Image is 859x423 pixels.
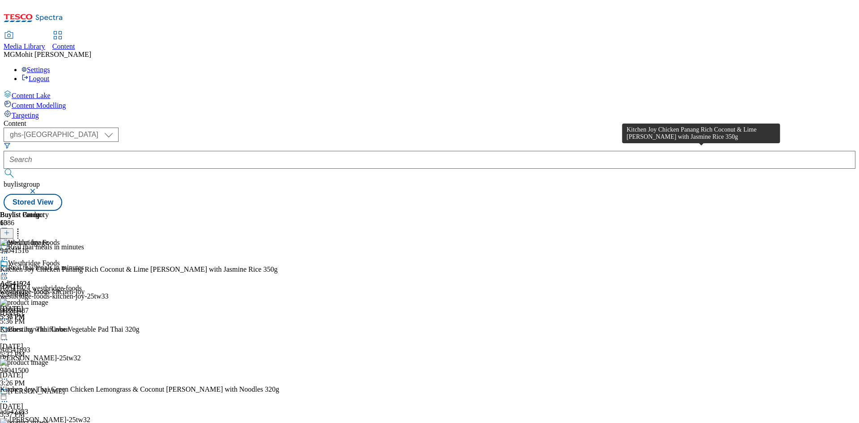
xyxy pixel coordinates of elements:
[4,120,855,128] div: Content
[4,194,62,211] button: Stored View
[4,180,40,188] span: buylistgroup
[4,142,11,149] svg: Search Filters
[52,43,75,50] span: Content
[4,51,15,58] span: MG
[12,111,39,119] span: Targeting
[4,32,45,51] a: Media Library
[15,51,91,58] span: Mohit [PERSON_NAME]
[4,90,855,100] a: Content Lake
[4,100,855,110] a: Content Modelling
[21,66,50,73] a: Settings
[4,43,45,50] span: Media Library
[4,110,855,120] a: Targeting
[12,92,51,99] span: Content Lake
[12,102,66,109] span: Content Modelling
[21,75,49,82] a: Logout
[52,32,75,51] a: Content
[4,151,855,169] input: Search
